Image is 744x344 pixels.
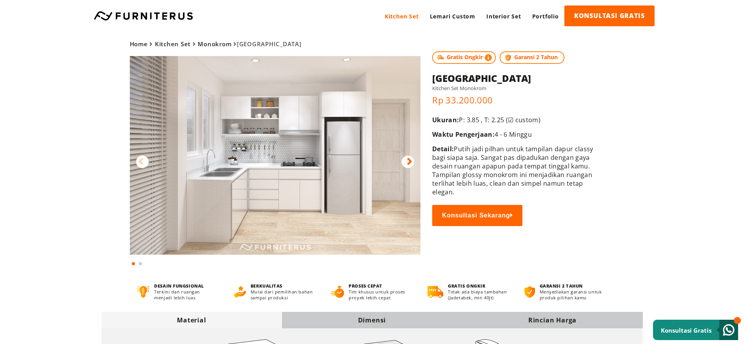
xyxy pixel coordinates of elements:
span: Ukuran: [432,116,459,124]
p: Mulai dari pemilihan bahan sampai produksi [251,289,316,301]
img: bergaransi.png [524,286,535,298]
a: Lemari Custom [424,5,481,27]
p: Terkini dan ruangan menjadi lebih luas [154,289,219,301]
h4: DESAIN FUNGSIONAL [154,283,219,289]
span: Garansi 2 Tahun [500,51,564,64]
h4: BERKUALITAS [251,283,316,289]
div: Material [102,316,282,324]
h1: [GEOGRAPHIC_DATA] [432,72,602,85]
span: Detail: [432,145,454,153]
img: desain-fungsional.png [137,286,150,298]
p: Tidak ada biaya tambahan (Jadetabek, min 40jt) [448,289,510,301]
h4: GRATIS ONGKIR [448,283,510,289]
span: Waktu Pengerjaan: [432,130,495,139]
small: Konsultasi Gratis [661,326,711,334]
a: Kitchen Set [155,40,191,48]
a: Interior Set [481,5,527,27]
img: shipping.jpg [436,53,445,62]
img: protect.png [504,53,512,62]
p: 4 - 6 Minggu [432,130,602,139]
h4: PROSES CEPAT [349,283,413,289]
button: Konsultasi Sekarang [432,205,522,226]
a: KONSULTASI GRATIS [564,5,655,26]
h4: GARANSI 2 TAHUN [540,283,607,289]
p: Tim khusus untuk proses proyek lebih cepat [349,289,413,301]
img: info-colored.png [485,53,492,62]
p: P: 3.85 , T: 2.25 (☑ custom) [432,116,602,124]
img: gratis-ongkir.png [427,286,443,298]
h5: Kitchen Set Monokrom [432,85,602,92]
a: Monokrom [198,40,231,48]
a: Home [130,40,148,48]
p: Putih jadi pilhan untuk tampilan dapur classy bagi siapa saja. Sangat pas dipadukan dengan gaya d... [432,145,602,196]
p: Menyediakan garansi untuk produk pilihan kamu [540,289,607,301]
span: Gratis Ongkir [432,51,496,64]
span: [GEOGRAPHIC_DATA] [130,40,302,48]
div: Dimensi [282,316,462,324]
p: Rp 33.200.000 [432,94,602,106]
a: Portfolio [527,5,564,27]
img: berkualitas.png [234,286,246,298]
img: Weimar Kitchen Set Monokrom by Furniterus [130,56,421,255]
div: Rincian Harga [462,316,643,324]
a: Konsultasi Gratis [653,320,738,340]
img: proses-cepat.png [331,286,344,298]
a: Kitchen Set [379,5,424,27]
